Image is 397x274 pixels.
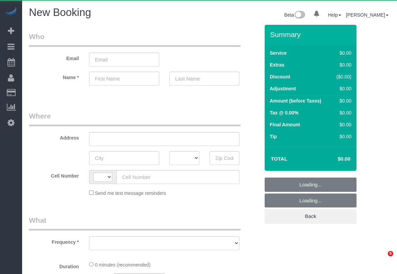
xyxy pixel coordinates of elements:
h3: Summary [270,31,353,38]
input: First Name [89,72,159,86]
div: $0.00 [333,50,351,56]
label: Extras [270,61,284,68]
img: New interface [294,11,305,20]
label: Final Amount [270,121,300,128]
label: Discount [270,73,290,80]
input: Zip Code [210,151,239,165]
span: Send me text message reminders [95,190,166,196]
label: Tax @ 0.00% [270,109,298,116]
input: Cell Number [116,170,239,184]
div: $0.00 [333,133,351,140]
img: Automaid Logo [4,7,18,16]
a: [PERSON_NAME] [346,12,388,18]
legend: Where [29,111,241,126]
div: $0.00 [333,121,351,128]
label: Address [24,132,84,141]
label: Tip [270,133,277,140]
h4: $0.00 [317,156,350,162]
legend: What [29,215,241,231]
label: Duration [24,261,84,270]
label: Amount (before Taxes) [270,97,321,104]
label: Adjustment [270,85,296,92]
div: $0.00 [333,109,351,116]
div: $0.00 [333,97,351,104]
span: 0 minutes (recommended) [95,262,150,268]
input: Email [89,53,159,67]
a: Help [328,12,341,18]
legend: Who [29,32,241,47]
div: $0.00 [333,85,351,92]
span: New Booking [29,6,91,18]
div: ($0.00) [333,73,351,80]
label: Name * [24,72,84,81]
label: Cell Number [24,170,84,179]
strong: Total [271,156,287,162]
span: 5 [388,251,393,256]
a: Beta [284,12,305,18]
input: City [89,151,159,165]
input: Last Name [169,72,239,86]
div: $0.00 [333,61,351,68]
label: Email [24,53,84,62]
iframe: Intercom live chat [374,251,390,267]
label: Frequency * [24,236,84,245]
a: Back [265,209,357,223]
label: Service [270,50,287,56]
